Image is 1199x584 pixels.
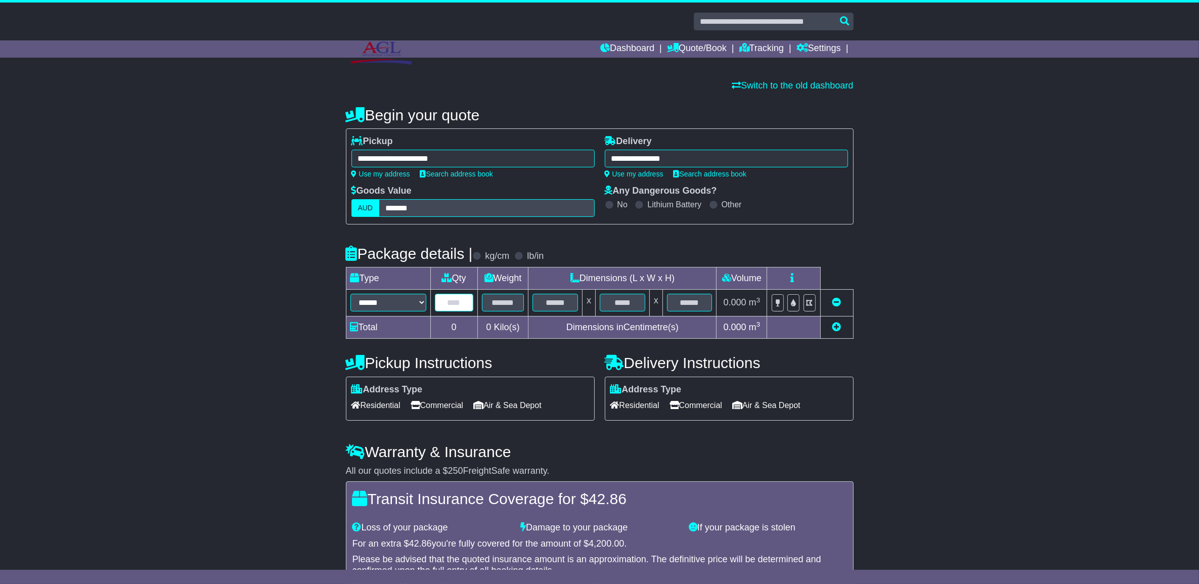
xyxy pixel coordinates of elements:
[832,322,841,332] a: Add new item
[351,384,423,395] label: Address Type
[473,397,542,413] span: Air & Sea Depot
[757,321,761,328] sup: 3
[647,200,701,209] label: Lithium Battery
[724,322,746,332] span: 0.000
[346,354,595,371] h4: Pickup Instructions
[346,316,430,338] td: Total
[528,267,717,290] td: Dimensions (L x W x H)
[717,267,767,290] td: Volume
[610,397,659,413] span: Residential
[351,199,380,217] label: AUD
[477,316,528,338] td: Kilo(s)
[739,40,784,58] a: Tracking
[346,245,473,262] h4: Package details |
[515,522,684,533] div: Damage to your package
[605,170,663,178] a: Use my address
[732,397,801,413] span: Air & Sea Depot
[420,170,493,178] a: Search address book
[346,107,854,123] h4: Begin your quote
[649,290,662,316] td: x
[351,186,412,197] label: Goods Value
[411,397,463,413] span: Commercial
[351,397,401,413] span: Residential
[527,251,544,262] label: lb/in
[605,186,717,197] label: Any Dangerous Goods?
[346,466,854,477] div: All our quotes include a $ FreightSafe warranty.
[617,200,628,209] label: No
[430,267,477,290] td: Qty
[605,354,854,371] h4: Delivery Instructions
[352,490,847,507] h4: Transit Insurance Coverage for $
[589,490,627,507] span: 42.86
[732,80,853,91] a: Switch to the old dashboard
[667,40,727,58] a: Quote/Book
[670,397,722,413] span: Commercial
[448,466,463,476] span: 250
[749,297,761,307] span: m
[674,170,746,178] a: Search address book
[583,290,596,316] td: x
[724,297,746,307] span: 0.000
[346,267,430,290] td: Type
[430,316,477,338] td: 0
[477,267,528,290] td: Weight
[409,538,432,549] span: 42.86
[684,522,852,533] div: If your package is stolen
[351,170,410,178] a: Use my address
[346,443,854,460] h4: Warranty & Insurance
[605,136,652,147] label: Delivery
[352,538,847,550] div: For an extra $ you're fully covered for the amount of $ .
[610,384,682,395] label: Address Type
[352,554,847,576] div: Please be advised that the quoted insurance amount is an approximation. The definitive price will...
[796,40,841,58] a: Settings
[351,136,393,147] label: Pickup
[347,522,516,533] div: Loss of your package
[832,297,841,307] a: Remove this item
[486,322,491,332] span: 0
[528,316,717,338] td: Dimensions in Centimetre(s)
[749,322,761,332] span: m
[600,40,654,58] a: Dashboard
[722,200,742,209] label: Other
[485,251,509,262] label: kg/cm
[757,296,761,304] sup: 3
[589,538,624,549] span: 4,200.00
